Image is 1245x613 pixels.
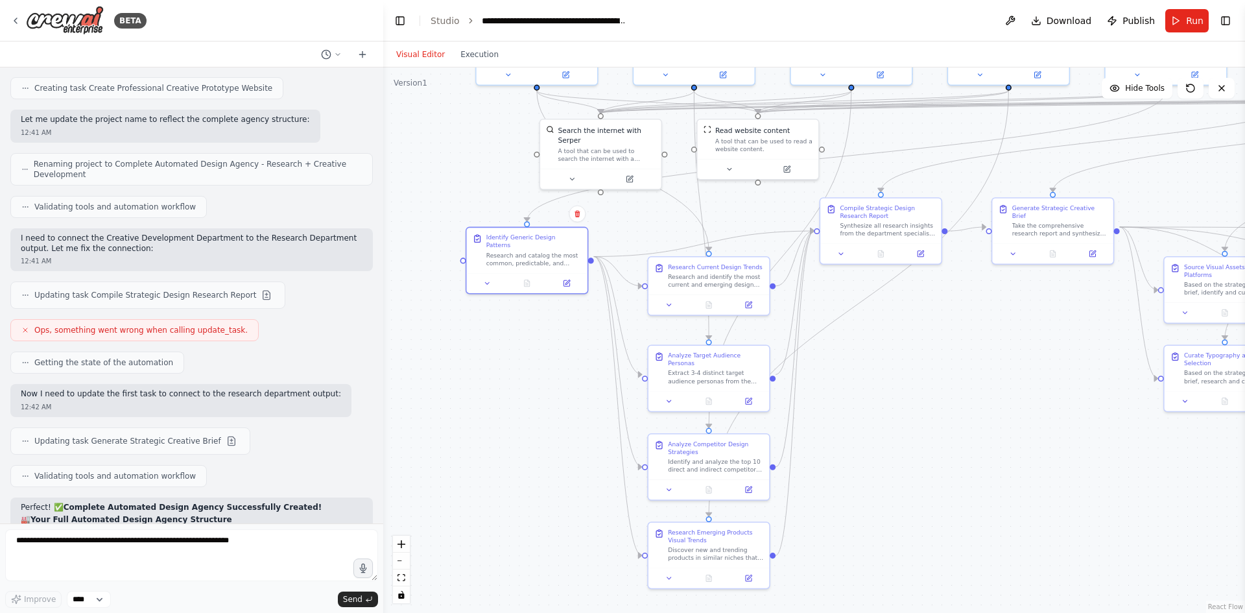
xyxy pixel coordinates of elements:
[550,278,584,289] button: Open in side panel
[522,91,1170,222] g: Edge from aa95a635-31b2-43a0-94fc-78190569f297 to e781a655-f73e-4104-ab88-b85f6f610a66
[1208,603,1243,610] a: React Flow attribution
[21,115,310,125] p: Let me update the project name to reflect the complete agency structure:
[393,586,410,603] button: toggle interactivity
[21,503,362,513] p: Perfect! ✅
[352,47,373,62] button: Start a new chat
[668,529,763,544] div: Research Emerging Products Visual Trends
[34,83,272,93] span: Creating task Create Professional Creative Prototype Website
[532,91,713,251] g: Edge from 3aeeb2f0-0aa5-44f1-9a5b-b7d6609c0bf7 to addced6e-eb94-4540-b1f5-c912832a444f
[506,278,548,289] button: No output available
[840,222,935,237] div: Synthesize all research insights from the department specialists into a comprehensive strategic d...
[393,570,410,586] button: fit view
[852,69,908,80] button: Open in side panel
[715,138,812,153] div: A tool that can be used to read a website content.
[668,440,763,456] div: Analyze Competitor Design Strategies
[1102,9,1160,32] button: Publish
[731,396,765,407] button: Open in side panel
[594,252,642,291] g: Edge from e781a655-f73e-4104-ab88-b85f6f610a66 to addced6e-eb94-4540-b1f5-c912832a444f
[1186,14,1203,27] span: Run
[731,572,765,584] button: Open in side panel
[647,345,770,413] div: Analyze Target Audience PersonasExtract 3-4 distinct target audience personas from the client bri...
[486,252,582,267] div: Research and catalog the most common, predictable, and generic design recommendations that typica...
[594,252,642,472] g: Edge from e781a655-f73e-4104-ab88-b85f6f610a66 to f54f867f-09a0-47ad-8169-b49240eddda1
[1076,248,1109,259] button: Open in side panel
[1122,14,1155,27] span: Publish
[688,299,729,311] button: No output available
[34,471,196,481] span: Validating tools and automation workflow
[393,553,410,570] button: zoom out
[759,163,814,175] button: Open in side panel
[539,119,662,190] div: SerperDevToolSearch the internet with SerperA tool that can be used to search the internet with a...
[1010,69,1065,80] button: Open in side panel
[538,69,593,80] button: Open in side panel
[1120,222,1158,294] g: Edge from 571511b9-3fef-4532-ae0d-d85b7fed84db to 0ad765a8-a5b2-46a0-aeb8-fd12c6f4a978
[21,128,310,138] div: 12:41 AM
[1012,204,1108,220] div: Generate Strategic Creative Brief
[393,536,410,603] div: React Flow controls
[668,546,763,562] div: Discover new and trending products in similar niches that target the same audience as the client....
[704,91,857,428] g: Edge from 2a8d4f17-2b72-4b21-89cb-e483dd44d117 to f54f867f-09a0-47ad-8169-b49240eddda1
[820,197,942,265] div: Compile Strategic Design Research ReportSynthesize all research insights from the department spec...
[21,402,341,412] div: 12:42 AM
[602,173,658,185] button: Open in side panel
[695,69,751,80] button: Open in side panel
[569,206,586,222] button: Delete node
[668,273,763,289] div: Research and identify the most current and emerging design trends, visual styles, and aesthetic m...
[394,78,427,88] div: Version 1
[668,458,763,474] div: Identify and analyze the top 10 direct and indirect competitors of the client's brand from {clien...
[1012,222,1108,237] div: Take the comprehensive research report and synthesize it with technical requirements to formulate...
[594,252,642,379] g: Edge from e781a655-f73e-4104-ab88-b85f6f610a66 to 0b334e4c-a454-4969-a514-d00163a144f3
[431,14,628,27] nav: breadcrumb
[34,325,248,335] span: Ops, something went wrong when calling update_task.
[34,290,256,300] span: Updating task Compile Strategic Design Research Report
[647,256,770,316] div: Research Current Design TrendsResearch and identify the most current and emerging design trends, ...
[34,357,173,368] span: Getting the state of the automation
[776,226,814,291] g: Edge from addced6e-eb94-4540-b1f5-c912832a444f to 86d74c8f-955d-4569-a25c-5c48670b1b00
[731,299,765,311] button: Open in side panel
[393,536,410,553] button: zoom in
[343,594,362,605] span: Send
[647,522,770,589] div: Research Emerging Products Visual TrendsDiscover new and trending products in similar niches that...
[453,47,506,62] button: Execution
[668,369,763,385] div: Extract 3-4 distinct target audience personas from the client brief {client_brief} and research t...
[1167,69,1222,80] button: Open in side panel
[947,222,986,235] g: Edge from 86d74c8f-955d-4569-a25c-5c48670b1b00 to 571511b9-3fef-4532-ae0d-d85b7fed84db
[704,125,711,133] img: ScrapeWebsiteTool
[688,396,729,407] button: No output available
[840,204,935,220] div: Compile Strategic Design Research Report
[647,433,770,501] div: Analyze Competitor Design StrategiesIdentify and analyze the top 10 direct and indirect competito...
[1032,248,1074,259] button: No output available
[594,252,642,560] g: Edge from e781a655-f73e-4104-ab88-b85f6f610a66 to 787bc8a3-8b03-46b1-8fac-e3e2d1a6c103
[776,226,814,560] g: Edge from 787bc8a3-8b03-46b1-8fac-e3e2d1a6c103 to 86d74c8f-955d-4569-a25c-5c48670b1b00
[24,594,56,605] span: Improve
[991,197,1114,265] div: Generate Strategic Creative BriefTake the comprehensive research report and synthesize it with te...
[546,125,554,133] img: SerperDevTool
[486,234,582,249] div: Identify Generic Design Patterns
[34,202,196,212] span: Validating tools and automation workflow
[21,256,362,266] div: 12:41 AM
[558,147,655,163] div: A tool that can be used to search the internet with a search_query. Supports different search typ...
[388,47,453,62] button: Visual Editor
[696,119,819,180] div: ScrapeWebsiteToolRead website contentA tool that can be used to read a website content.
[64,503,322,512] strong: Complete Automated Design Agency Successfully Created!
[558,125,655,145] div: Search the internet with Serper
[731,484,765,496] button: Open in side panel
[1125,83,1165,93] span: Hide Tools
[316,47,347,62] button: Switch to previous chat
[30,515,232,524] strong: Your Full Automated Design Agency Structure
[431,16,460,26] a: Studio
[21,234,362,254] p: I need to connect the Creative Development Department to the Research Department output. Let me f...
[688,484,729,496] button: No output available
[1047,14,1092,27] span: Download
[688,572,729,584] button: No output available
[338,592,378,607] button: Send
[704,91,1014,516] g: Edge from 170118b1-d463-4a02-9103-3444b013c93a to 787bc8a3-8b03-46b1-8fac-e3e2d1a6c103
[21,515,362,525] h2: 🏭
[21,389,341,400] p: Now I need to update the first task to connect to the research department output:
[114,13,147,29] div: BETA
[860,248,901,259] button: No output available
[34,436,221,446] span: Updating task Generate Strategic Creative Brief
[715,125,790,135] div: Read website content
[391,12,409,30] button: Hide left sidebar
[903,248,937,259] button: Open in side panel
